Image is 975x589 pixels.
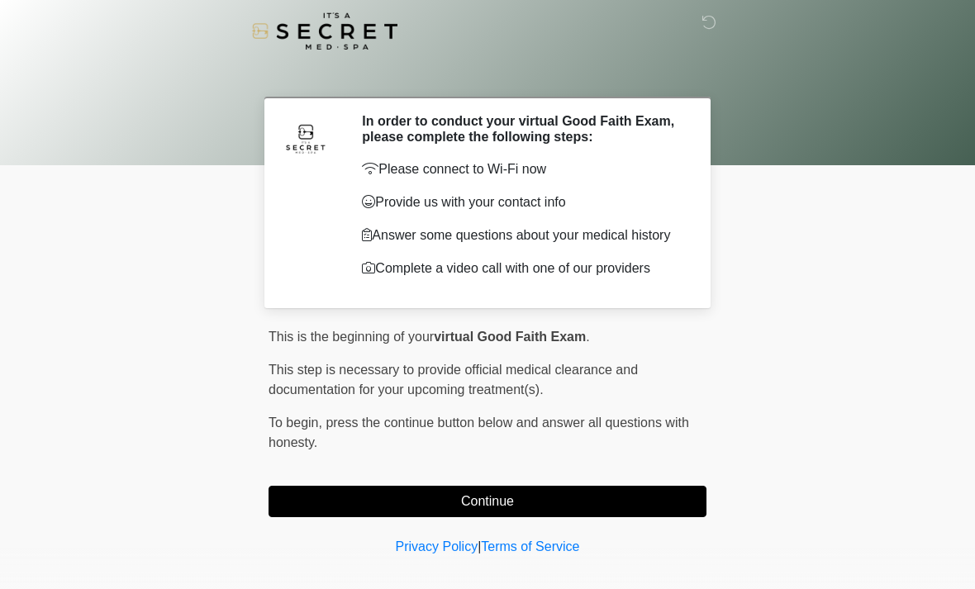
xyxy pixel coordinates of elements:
p: Complete a video call with one of our providers [362,259,682,278]
a: | [478,539,481,553]
p: Answer some questions about your medical history [362,226,682,245]
h1: ‎ ‎ [256,59,719,90]
img: Agent Avatar [281,113,331,163]
p: Please connect to Wi-Fi now [362,159,682,179]
button: Continue [269,486,706,517]
span: This is the beginning of your [269,330,434,344]
span: . [586,330,589,344]
strong: virtual Good Faith Exam [434,330,586,344]
span: press the continue button below and answer all questions with honesty. [269,416,689,449]
span: To begin, [269,416,326,430]
img: It's A Secret Med Spa Logo [252,12,397,50]
p: Provide us with your contact info [362,192,682,212]
a: Terms of Service [481,539,579,553]
span: This step is necessary to provide official medical clearance and documentation for your upcoming ... [269,363,638,397]
h2: In order to conduct your virtual Good Faith Exam, please complete the following steps: [362,113,682,145]
a: Privacy Policy [396,539,478,553]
